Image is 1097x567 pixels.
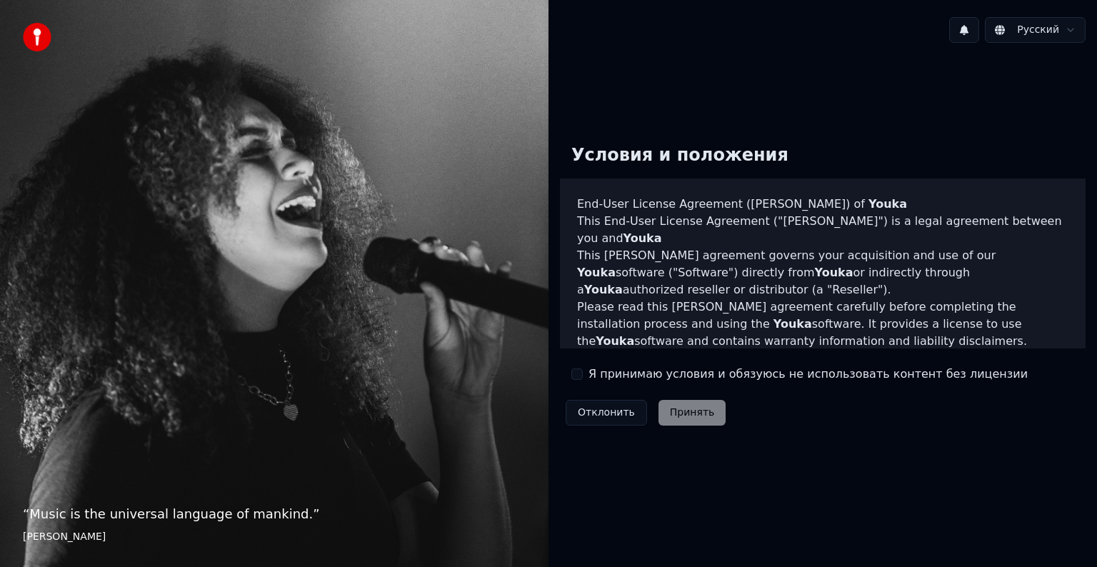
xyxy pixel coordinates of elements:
[23,504,526,524] p: “ Music is the universal language of mankind. ”
[596,334,634,348] span: Youka
[773,317,812,331] span: Youka
[577,247,1068,298] p: This [PERSON_NAME] agreement governs your acquisition and use of our software ("Software") direct...
[623,231,662,245] span: Youka
[815,266,853,279] span: Youka
[868,197,907,211] span: Youka
[577,298,1068,350] p: Please read this [PERSON_NAME] agreement carefully before completing the installation process and...
[577,213,1068,247] p: This End-User License Agreement ("[PERSON_NAME]") is a legal agreement between you and
[566,400,647,426] button: Отклонить
[584,283,623,296] span: Youka
[588,366,1028,383] label: Я принимаю условия и обязуюсь не использовать контент без лицензии
[560,133,800,179] div: Условия и положения
[23,530,526,544] footer: [PERSON_NAME]
[577,196,1068,213] h3: End-User License Agreement ([PERSON_NAME]) of
[23,23,51,51] img: youka
[577,266,616,279] span: Youka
